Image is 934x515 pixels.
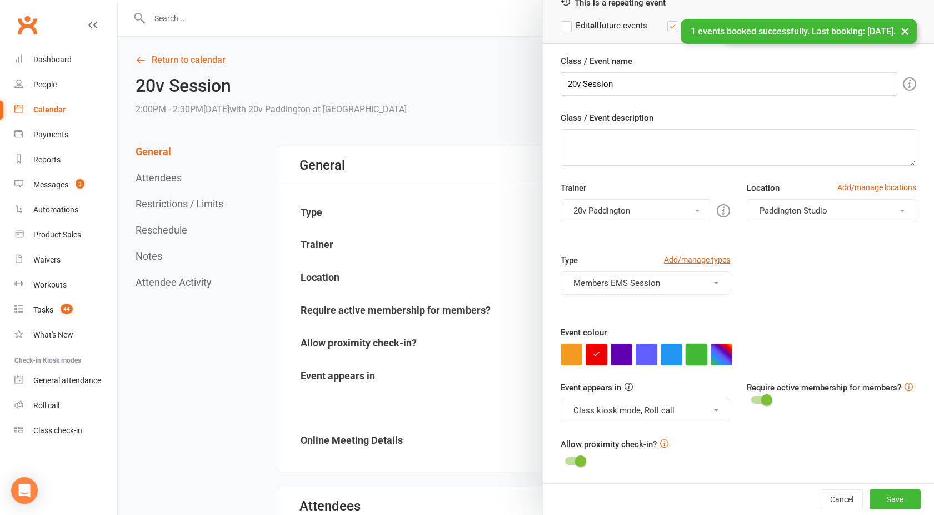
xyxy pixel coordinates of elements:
[33,205,78,214] div: Automations
[76,179,84,189] span: 3
[14,47,117,72] a: Dashboard
[33,180,68,189] div: Messages
[14,197,117,222] a: Automations
[33,130,68,139] div: Payments
[821,489,863,509] button: Cancel
[561,326,607,339] label: Event colour
[14,222,117,247] a: Product Sales
[747,181,780,195] label: Location
[561,271,730,295] button: Members EMS Session
[33,401,59,410] div: Roll call
[33,426,82,435] div: Class check-in
[33,155,61,164] div: Reports
[681,19,917,44] div: 1 events booked successfully. Last booking: [DATE].
[895,19,915,43] button: ×
[760,206,827,216] span: Paddington Studio
[33,280,67,289] div: Workouts
[561,381,621,394] label: Event appears in
[61,304,73,314] span: 44
[747,199,916,222] button: Paddington Studio
[747,383,901,393] label: Require active membership for members?
[870,489,921,509] button: Save
[14,393,117,418] a: Roll call
[561,399,730,422] button: Class kiosk mode, Roll call
[33,230,81,239] div: Product Sales
[33,305,53,314] div: Tasks
[561,199,711,222] button: 20v Paddington
[14,368,117,393] a: General attendance kiosk mode
[14,273,117,298] a: Workouts
[561,111,653,125] label: Class / Event description
[664,254,730,266] a: Add/manage types
[13,11,41,39] a: Clubworx
[561,55,632,68] label: Class / Event name
[14,418,117,443] a: Class kiosk mode
[14,247,117,273] a: Waivers
[33,55,72,64] div: Dashboard
[837,181,916,194] a: Add/manage locations
[33,330,73,339] div: What's New
[14,97,117,122] a: Calendar
[33,255,61,264] div: Waivers
[561,181,586,195] label: Trainer
[14,172,117,197] a: Messages 3
[33,105,66,114] div: Calendar
[14,72,117,97] a: People
[14,122,117,147] a: Payments
[561,72,897,96] input: Enter event name
[561,438,657,451] label: Allow proximity check-in?
[11,477,38,504] div: Open Intercom Messenger
[14,147,117,172] a: Reports
[561,254,578,267] label: Type
[33,80,57,89] div: People
[33,376,101,385] div: General attendance
[14,298,117,323] a: Tasks 44
[14,323,117,348] a: What's New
